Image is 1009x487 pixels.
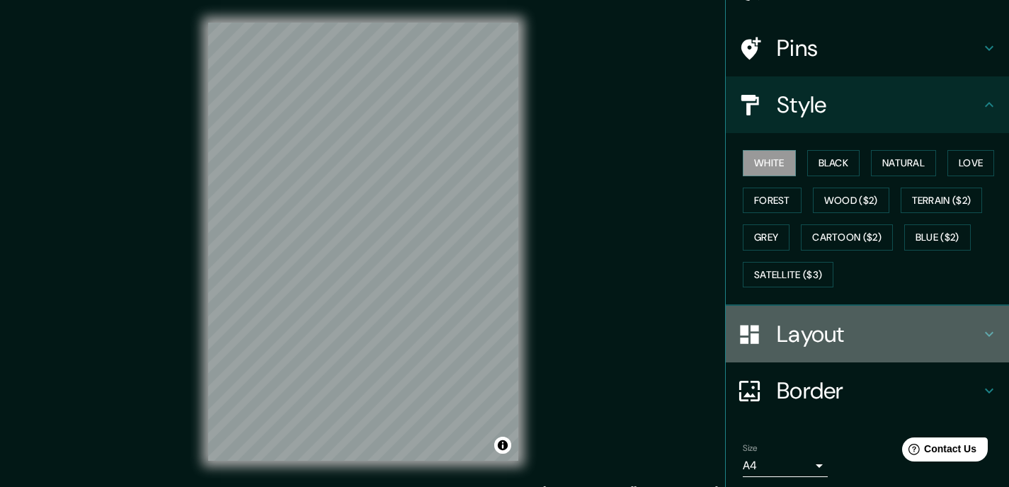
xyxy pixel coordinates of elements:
h4: Border [777,377,981,405]
h4: Layout [777,320,981,348]
button: Grey [743,224,789,251]
button: Terrain ($2) [901,188,983,214]
button: Toggle attribution [494,437,511,454]
div: Border [726,362,1009,419]
button: Forest [743,188,802,214]
button: Cartoon ($2) [801,224,893,251]
div: Pins [726,20,1009,76]
button: Black [807,150,860,176]
div: Style [726,76,1009,133]
div: A4 [743,454,828,477]
h4: Pins [777,34,981,62]
button: Blue ($2) [904,224,971,251]
button: White [743,150,796,176]
label: Size [743,442,758,454]
button: Wood ($2) [813,188,889,214]
canvas: Map [208,23,518,461]
button: Satellite ($3) [743,262,833,288]
button: Love [947,150,994,176]
div: Layout [726,306,1009,362]
h4: Style [777,91,981,119]
iframe: Help widget launcher [883,432,993,471]
button: Natural [871,150,936,176]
